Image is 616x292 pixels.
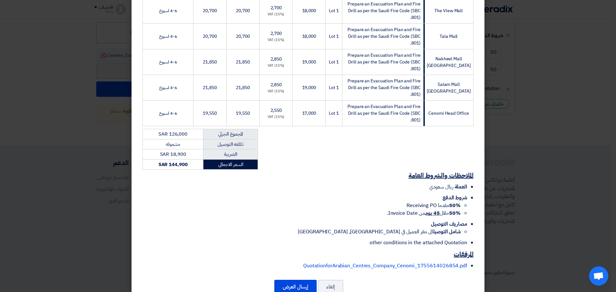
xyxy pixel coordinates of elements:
span: 2,550 [270,107,282,114]
span: 17,000 [302,110,316,117]
span: 4-6 اسبوع [159,110,177,117]
a: دردشة مفتوحة [589,266,608,286]
span: 18,000 [302,33,316,40]
span: 2,850 [270,81,282,88]
td: تكلفه التوصيل [203,139,258,149]
span: 20,700 [236,7,250,14]
span: 4-6 اسبوع [159,33,177,40]
div: (15%) VAT [262,38,290,43]
span: 21,850 [203,84,217,91]
span: 4-6 اسبوع [159,7,177,14]
span: ريال سعودي [429,183,453,191]
span: 21,850 [236,59,250,65]
span: 21,850 [236,84,250,91]
span: مقدما Receiving PO [406,202,461,209]
span: 21,850 [203,59,217,65]
span: 19,000 [302,59,316,65]
strong: 50% [449,202,461,209]
span: Prepare an Evacuation Plan and Fire Drill as per the Saudi Fire Code (SBC 801). [347,26,421,46]
span: 1 Lot [329,84,339,91]
li: other conditions in the attached Quotation [142,239,467,246]
li: الى مقر العميل في [GEOGRAPHIC_DATA], [GEOGRAPHIC_DATA] [142,228,461,236]
span: شروط الدفع [442,194,467,202]
span: 1 Lot [329,110,339,117]
div: (15%) VAT [262,63,290,69]
span: 19,550 [236,110,250,117]
span: Prepare an Evacuation Plan and Fire Drill as per the Saudi Fire Code (SBC 801). [347,78,421,98]
span: 4-6 اسبوع [159,84,177,91]
u: الملاحظات والشروط العامة [408,171,474,180]
td: الضريبة [203,149,258,160]
span: 20,700 [236,33,250,40]
span: مصاريف التوصيل [431,220,467,228]
span: خلال من Invoice Date. [387,209,461,217]
div: (15%) VAT [262,89,290,94]
strong: SAR 144,900 [158,161,188,168]
span: 2,850 [270,56,282,63]
td: السعر الاجمالي [203,159,258,170]
span: Prepare an Evacuation Plan and Fire Drill as per the Saudi Fire Code (SBC 801). [347,1,421,21]
span: 19,550 [203,110,217,117]
span: 1 Lot [329,33,339,40]
span: Prepare an Evacuation Plan and Fire Drill as per the Saudi Fire Code (SBC 801). [347,52,421,72]
span: 2,700 [270,30,282,37]
span: 4-6 اسبوع [159,59,177,65]
td: Nakheel Mall [GEOGRAPHIC_DATA] [423,49,473,75]
span: Prepare an Evacuation Plan and Fire Drill as per the Saudi Fire Code (SBC 801). [347,103,421,123]
div: (15%) VAT [262,114,290,120]
td: Tala Mall [423,24,473,49]
span: SAR 18,900 [160,151,186,158]
span: 1 Lot [329,59,339,65]
span: 18,000 [302,7,316,14]
strong: 50% [449,209,461,217]
a: QuotationforArabian_Centres_Company_Cenomi_1755614026854.pdf [303,262,467,270]
strong: شامل التوصيل [433,228,461,236]
u: 45 يوم [425,209,440,217]
span: 20,700 [203,7,217,14]
span: 1 Lot [329,7,339,14]
td: Cenomi Head Office [423,101,473,126]
td: المجموع الجزئي [203,129,258,139]
div: (15%) VAT [262,12,290,17]
span: 19,000 [302,84,316,91]
span: العملة [455,183,467,191]
span: مشموله [166,141,180,148]
td: SAR 126,000 [143,129,203,139]
span: 2,700 [270,4,282,11]
u: المرفقات [454,249,474,259]
span: 20,700 [203,33,217,40]
td: Salam Mall [GEOGRAPHIC_DATA] [423,75,473,101]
